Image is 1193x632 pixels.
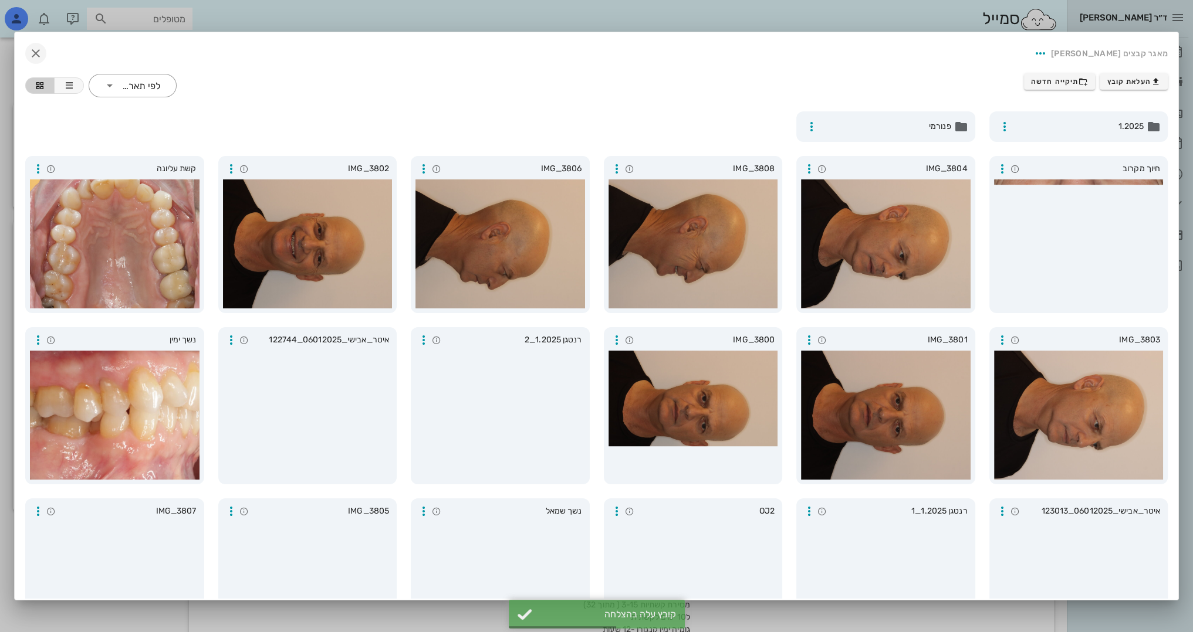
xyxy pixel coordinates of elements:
span: איטר_אבישי_06012025_123013 [1023,505,1161,518]
span: IMG_3802 [252,162,390,175]
span: נשך שמאל [444,505,582,518]
span: OJ2 [637,505,775,518]
span: העלאת קובץ [1107,77,1161,86]
span: IMG_3804 [830,162,968,175]
div: לפי תאריך [89,74,177,97]
div: לפי תאריך [121,81,160,91]
button: העלאת קובץ [1100,73,1168,90]
span: פנורמי [823,120,951,133]
span: 1.2025 [1016,120,1144,133]
span: IMG_3800 [637,334,775,346]
span: IMG_3801 [830,334,968,346]
span: IMG_3806 [444,162,582,175]
div: קובץ עלה בהצלחה [538,609,676,620]
span: קשת עליונה [59,162,197,175]
span: נשך ימין [59,334,197,346]
span: רנטגן 1.2025_1 [830,505,968,518]
span: חיוך מקרוב [1023,162,1161,175]
span: IMG_3805 [252,505,390,518]
span: IMG_3807 [59,505,197,518]
span: IMG_3803 [1023,334,1161,346]
button: תיקייה חדשה [1024,73,1096,90]
span: איטר_אבישי_06012025_122744 [252,334,390,346]
span: רנטגן 1.2025_2 [444,334,582,346]
span: תיקייה חדשה [1031,77,1088,86]
span: IMG_3808 [637,162,775,175]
